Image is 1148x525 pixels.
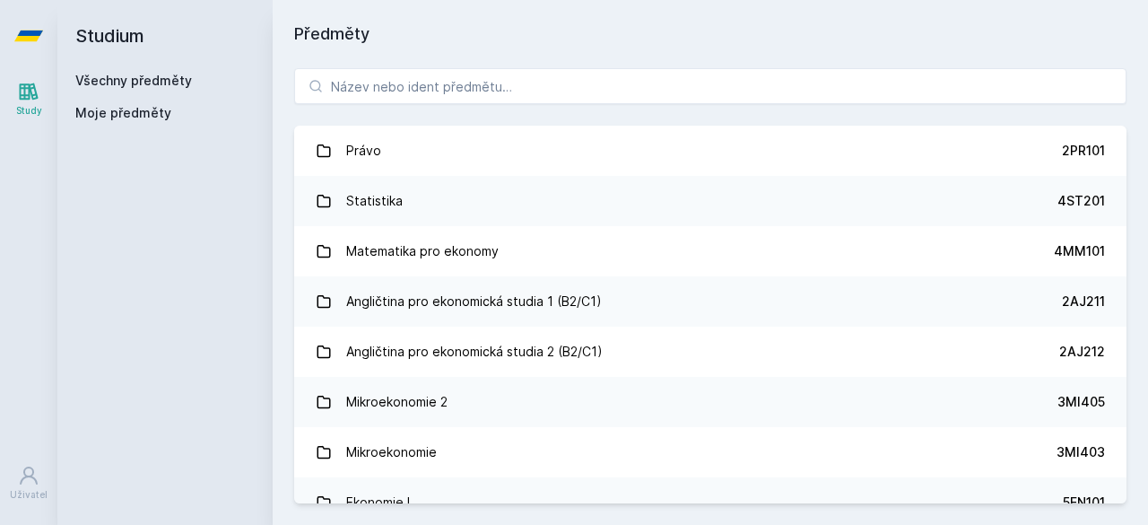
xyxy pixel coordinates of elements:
div: Mikroekonomie [346,434,437,470]
h1: Předměty [294,22,1126,47]
a: Mikroekonomie 2 3MI405 [294,377,1126,427]
div: Angličtina pro ekonomická studia 1 (B2/C1) [346,284,602,319]
a: Uživatel [4,456,54,511]
div: Mikroekonomie 2 [346,384,448,420]
div: 2AJ212 [1059,343,1105,361]
a: Matematika pro ekonomy 4MM101 [294,226,1126,276]
a: Právo 2PR101 [294,126,1126,176]
a: Mikroekonomie 3MI403 [294,427,1126,477]
span: Moje předměty [75,104,171,122]
div: Právo [346,133,381,169]
div: 3MI405 [1057,393,1105,411]
div: Uživatel [10,488,48,502]
div: 4ST201 [1057,192,1105,210]
input: Název nebo ident předmětu… [294,68,1126,104]
div: Ekonomie I. [346,485,413,521]
div: 4MM101 [1054,242,1105,260]
a: Všechny předměty [75,73,192,88]
div: Matematika pro ekonomy [346,233,499,269]
div: 2AJ211 [1062,293,1105,311]
div: 3MI403 [1057,443,1105,461]
div: 5EN101 [1063,494,1105,512]
div: Statistika [346,183,403,219]
a: Statistika 4ST201 [294,176,1126,226]
a: Study [4,72,54,127]
div: Study [16,104,42,118]
a: Angličtina pro ekonomická studia 1 (B2/C1) 2AJ211 [294,276,1126,327]
div: 2PR101 [1062,142,1105,160]
div: Angličtina pro ekonomická studia 2 (B2/C1) [346,334,603,370]
a: Angličtina pro ekonomická studia 2 (B2/C1) 2AJ212 [294,327,1126,377]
